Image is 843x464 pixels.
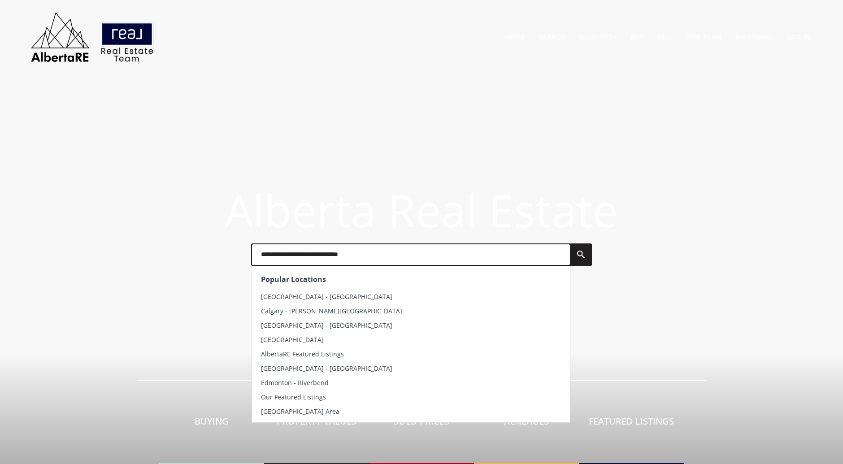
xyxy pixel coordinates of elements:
[261,292,392,301] span: [GEOGRAPHIC_DATA] - [GEOGRAPHIC_DATA]
[159,384,264,464] a: Buying
[787,33,811,41] a: Log In
[261,274,326,284] strong: Popular Locations
[261,407,339,416] span: [GEOGRAPHIC_DATA] Area
[505,33,526,41] a: Home
[261,321,392,330] span: [GEOGRAPHIC_DATA] - [GEOGRAPHIC_DATA]
[686,33,722,41] a: Our Team
[261,307,402,315] span: Calgary - [PERSON_NAME][GEOGRAPHIC_DATA]
[579,384,684,464] a: Featured Listings
[504,415,549,427] span: Acreages
[277,415,356,427] span: Property Values
[579,33,617,41] a: Sold Data
[261,378,329,387] span: Edmonton - Riverbend
[261,364,392,373] span: [GEOGRAPHIC_DATA] - [GEOGRAPHIC_DATA]
[394,415,449,427] span: Sold Prices
[261,335,324,344] span: [GEOGRAPHIC_DATA]
[369,384,474,464] a: Sold Prices
[589,415,674,427] span: Featured Listings
[539,33,565,41] a: Search
[657,33,673,41] a: Sell
[630,33,644,41] a: Buy
[25,9,160,65] img: AlbertaRE Real Estate Team | Real Broker
[195,415,229,427] span: Buying
[735,33,774,41] a: Mortgage
[261,393,326,401] span: Our Featured Listings
[261,350,344,358] span: AlbertaRE Featured Listings
[474,384,579,464] a: Acreages
[264,384,369,464] a: Property Values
